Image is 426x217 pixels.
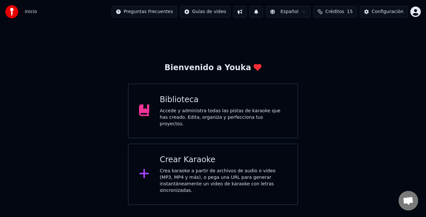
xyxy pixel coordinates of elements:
button: Preguntas Frecuentes [112,6,177,18]
div: Bienvenido a Youka [165,63,262,73]
button: Guías de video [180,6,230,18]
span: Créditos [325,8,344,15]
button: Configuración [360,6,408,18]
div: Configuración [372,8,403,15]
div: Chat abierto [399,191,418,210]
div: Crear Karaoke [160,155,287,165]
span: Inicio [25,8,37,15]
div: Biblioteca [160,95,287,105]
div: Crea karaoke a partir de archivos de audio o video (MP3, MP4 y más), o pega una URL para generar ... [160,168,287,194]
span: 15 [347,8,353,15]
div: Accede y administra todas las pistas de karaoke que has creado. Edita, organiza y perfecciona tus... [160,108,287,127]
button: Créditos15 [313,6,357,18]
nav: breadcrumb [25,8,37,15]
img: youka [5,5,18,18]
